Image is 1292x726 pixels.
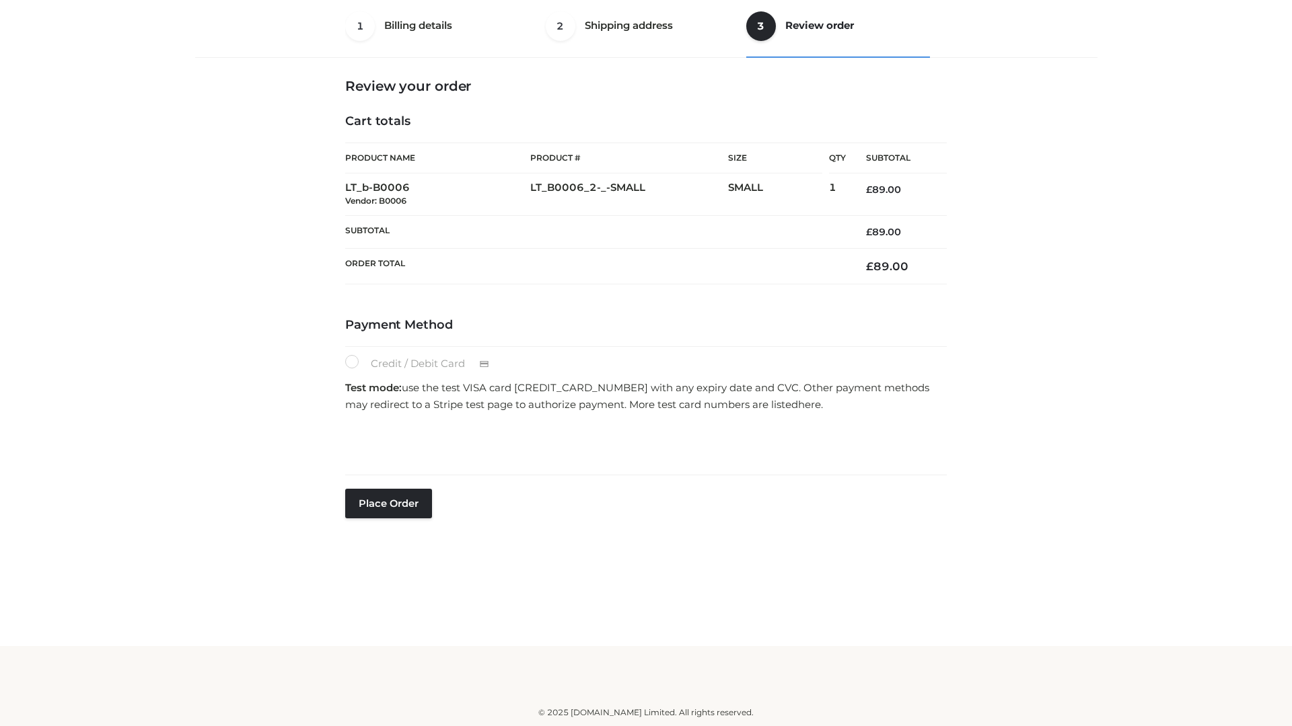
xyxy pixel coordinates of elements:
label: Credit / Debit Card [345,355,503,372]
h4: Payment Method [345,318,947,333]
small: Vendor: B0006 [345,196,406,206]
th: Qty [829,143,846,173]
td: LT_b-B0006 [345,173,530,216]
div: © 2025 [DOMAIN_NAME] Limited. All rights reserved. [200,706,1092,719]
a: here [798,398,821,411]
bdi: 89.00 [866,259,908,273]
td: 1 [829,173,846,216]
td: SMALL [728,173,829,216]
span: £ [866,184,872,196]
th: Size [728,143,822,173]
span: £ [866,259,873,273]
strong: Test mode: [345,381,402,394]
td: LT_B0006_2-_-SMALL [530,173,728,216]
bdi: 89.00 [866,226,901,238]
span: £ [866,226,872,238]
iframe: Secure payment input frame [343,417,944,467]
th: Subtotal [846,143,947,173]
h3: Review your order [345,78,947,94]
th: Order Total [345,249,846,284]
th: Product # [530,143,728,173]
th: Subtotal [345,215,846,248]
button: Place order [345,489,432,518]
bdi: 89.00 [866,184,901,196]
img: Credit / Debit Card [472,356,497,372]
th: Product Name [345,143,530,173]
h4: Cart totals [345,114,947,129]
p: use the test VISA card [CREDIT_CARD_NUMBER] with any expiry date and CVC. Other payment methods m... [345,379,947,413]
